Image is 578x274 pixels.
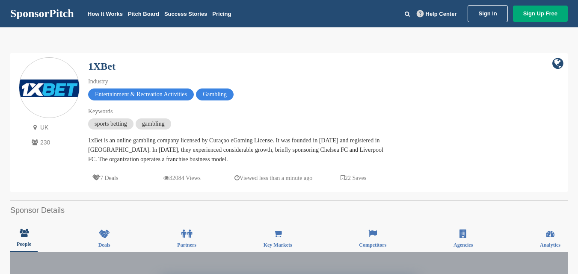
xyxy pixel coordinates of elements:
span: Agencies [454,242,473,247]
div: Industry [88,77,388,86]
span: People [17,242,31,247]
a: SponsorPitch [10,8,74,19]
p: 22 Saves [341,173,366,183]
a: Sign Up Free [513,6,568,22]
p: 32084 Views [163,173,201,183]
span: Deals [98,242,110,247]
p: 230 [30,137,80,148]
a: 1XBet [88,61,116,72]
div: 1xBet is an online gambling company licensed by Curaçao eGaming License. It was founded in [DATE]... [88,136,388,164]
a: Help Center [415,9,459,19]
span: Analytics [540,242,560,247]
a: company link [552,57,563,70]
span: gambling [136,118,171,130]
h2: Sponsor Details [10,205,568,216]
p: 7 Deals [92,173,118,183]
img: Sponsorpitch & 1XBet [19,80,79,97]
div: Keywords [88,107,388,116]
span: Partners [177,242,196,247]
span: Key Markets [264,242,292,247]
span: Entertainment & Recreation Activities [88,88,194,100]
a: Pricing [212,11,231,17]
span: Competitors [359,242,386,247]
span: sports betting [88,118,133,130]
p: UK [30,122,80,133]
a: How It Works [88,11,123,17]
a: Success Stories [164,11,207,17]
a: Pitch Board [128,11,159,17]
a: Sign In [468,5,507,22]
p: Viewed less than a minute ago [234,173,313,183]
span: Gambling [196,88,234,100]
